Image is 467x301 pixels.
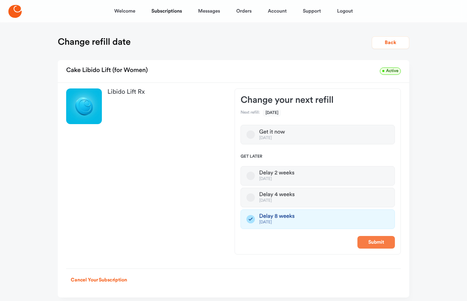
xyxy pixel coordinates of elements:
span: [DATE] [263,109,281,116]
img: Libido Lift Rx [66,88,102,124]
button: Submit [357,236,395,249]
button: Get it now[DATE] [246,130,255,139]
div: [DATE] [259,220,294,225]
button: Delay 4 weeks[DATE] [246,193,255,202]
a: Subscriptions [152,3,182,20]
div: Delay 4 weeks [259,191,294,198]
div: Delay 8 weeks [259,213,294,220]
h1: Change refill date [58,36,131,48]
div: [DATE] [259,177,294,182]
a: Account [268,3,287,20]
h3: Libido Lift Rx [107,88,223,95]
a: Welcome [114,3,135,20]
span: Active [380,67,401,75]
button: Delay 2 weeks[DATE] [246,172,255,180]
a: Messages [198,3,220,20]
a: Logout [337,3,353,20]
div: [DATE] [259,198,294,203]
h2: Cake Libido Lift (for Women) [66,64,148,77]
dt: Next refill: [241,110,260,116]
button: Delay 8 weeks[DATE] [246,215,255,223]
button: Cancel Your Subscription [66,274,132,286]
div: Delay 2 weeks [259,170,294,177]
a: Support [303,3,321,20]
span: Get later [241,154,395,160]
h3: Change your next refill [241,94,395,106]
div: [DATE] [259,136,285,141]
button: Back [372,36,409,49]
div: Get it now [259,129,285,136]
a: Orders [236,3,252,20]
